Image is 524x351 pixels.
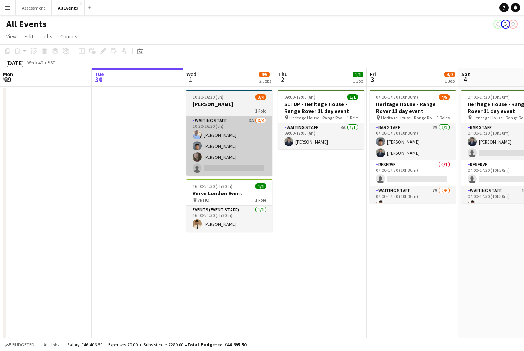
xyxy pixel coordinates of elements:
button: All Events [52,0,85,15]
app-job-card: 09:00-17:00 (8h)1/1SETUP - Heritage House - Range Rover 11 day event Heritage House - Range Rover... [278,90,364,149]
div: 2 Jobs [259,78,271,84]
app-job-card: 10:30-16:30 (6h)3/4[PERSON_NAME]1 RoleWaiting Staff3A3/410:30-16:30 (6h)[PERSON_NAME][PERSON_NAME... [186,90,272,176]
span: Week 40 [25,60,44,65]
span: 1 Role [255,108,266,114]
span: Edit [25,33,33,40]
app-job-card: 07:00-17:30 (10h30m)4/9Heritage House - Range Rover 11 day event Heritage House - Range Rover 11 ... [370,90,456,203]
div: [DATE] [6,59,24,67]
span: 3/4 [255,94,266,100]
span: Tue [95,71,104,78]
span: 1/1 [347,94,358,100]
app-user-avatar: Nathan Wong [493,20,503,29]
span: 10:30-16:30 (6h) [193,94,224,100]
app-card-role: Events (Event Staff)1/116:00-21:30 (5h30m)[PERSON_NAME] [186,206,272,232]
app-card-role: Bar Staff2A2/207:00-17:30 (10h30m)[PERSON_NAME][PERSON_NAME] [370,123,456,160]
span: Thu [278,71,288,78]
span: Budgeted [12,342,35,348]
span: Jobs [41,33,53,40]
span: 07:00-17:30 (10h30m) [468,94,510,100]
a: Jobs [38,31,56,41]
app-user-avatar: Nathan Wong [509,20,518,29]
span: 1/1 [353,72,363,77]
div: 1 Job [353,78,363,84]
span: Comms [60,33,77,40]
span: Wed [186,71,196,78]
a: Comms [57,31,81,41]
span: Fri [370,71,376,78]
button: Assessment [16,0,52,15]
span: 4/5 [259,72,270,77]
span: 1 Role [255,197,266,203]
div: BST [48,60,55,65]
span: 16:00-21:30 (5h30m) [193,183,232,189]
span: All jobs [42,342,61,348]
app-card-role: Waiting Staff3A3/410:30-16:30 (6h)[PERSON_NAME][PERSON_NAME][PERSON_NAME] [186,116,272,176]
span: VR HQ [198,197,209,203]
span: 09:00-17:00 (8h) [284,94,315,100]
span: 30 [94,75,104,84]
app-card-role: Waiting Staff7A2/607:00-17:30 (10h30m)[PERSON_NAME] [370,186,456,268]
h3: Heritage House - Range Rover 11 day event [370,101,456,114]
span: Heritage House - Range Rover 11 day event [289,115,347,121]
div: Salary £46 406.50 + Expenses £0.00 + Subsistence £289.00 = [67,342,246,348]
span: 4 [460,75,470,84]
h1: All Events [6,18,47,30]
span: 4/9 [444,72,455,77]
app-job-card: 16:00-21:30 (5h30m)1/1Verve London Event VR HQ1 RoleEvents (Event Staff)1/116:00-21:30 (5h30m)[PE... [186,179,272,232]
app-card-role: Waiting Staff4A1/109:00-17:00 (8h)[PERSON_NAME] [278,123,364,149]
span: 3 Roles [437,115,450,121]
span: Sat [461,71,470,78]
span: 1/1 [255,183,266,189]
app-user-avatar: Nathan Wong [501,20,510,29]
h3: [PERSON_NAME] [186,101,272,108]
span: 3 [369,75,376,84]
span: 29 [2,75,13,84]
span: 1 Role [347,115,358,121]
span: View [6,33,17,40]
span: 2 [277,75,288,84]
span: 4/9 [439,94,450,100]
span: 1 [185,75,196,84]
span: Heritage House - Range Rover 11 day event [381,115,437,121]
button: Budgeted [4,341,36,349]
a: Edit [21,31,36,41]
app-card-role: Reserve0/107:00-17:30 (10h30m) [370,160,456,186]
span: Total Budgeted £46 695.50 [187,342,246,348]
span: 07:00-17:30 (10h30m) [376,94,418,100]
div: 1 Job [445,78,455,84]
h3: SETUP - Heritage House - Range Rover 11 day event [278,101,364,114]
a: View [3,31,20,41]
h3: Verve London Event [186,190,272,197]
span: Mon [3,71,13,78]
